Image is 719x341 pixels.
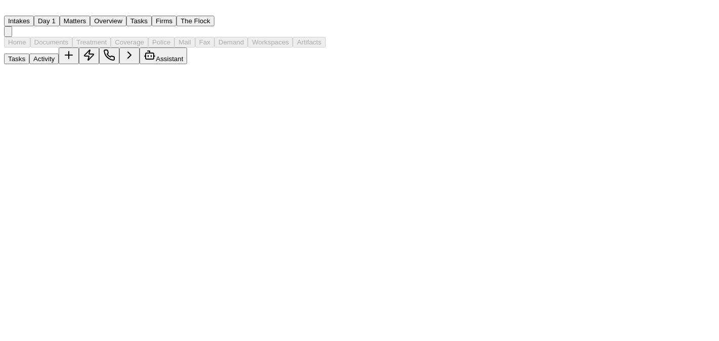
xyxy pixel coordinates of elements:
[152,38,170,46] span: Police
[115,38,144,46] span: Coverage
[140,47,187,64] button: Assistant
[199,38,210,46] span: Fax
[34,16,60,25] a: Day 1
[4,54,29,64] button: Tasks
[34,16,60,26] button: Day 1
[126,16,152,26] button: Tasks
[90,16,126,25] a: Overview
[29,54,59,64] button: Activity
[252,38,289,46] span: Workspaces
[126,16,152,25] a: Tasks
[152,16,176,26] button: Firms
[218,38,244,46] span: Demand
[99,47,119,64] button: Make a Call
[4,16,34,26] button: Intakes
[4,4,16,14] img: Finch Logo
[79,47,99,64] button: Create Immediate Task
[34,38,68,46] span: Documents
[90,16,126,26] button: Overview
[60,16,90,26] button: Matters
[76,38,107,46] span: Treatment
[176,16,214,26] button: The Flock
[176,16,214,25] a: The Flock
[60,16,90,25] a: Matters
[297,38,321,46] span: Artifacts
[152,16,176,25] a: Firms
[59,47,79,64] button: Add Task
[156,55,183,63] span: Assistant
[4,16,34,25] a: Intakes
[4,7,16,15] a: Home
[8,38,26,46] span: Home
[178,38,191,46] span: Mail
